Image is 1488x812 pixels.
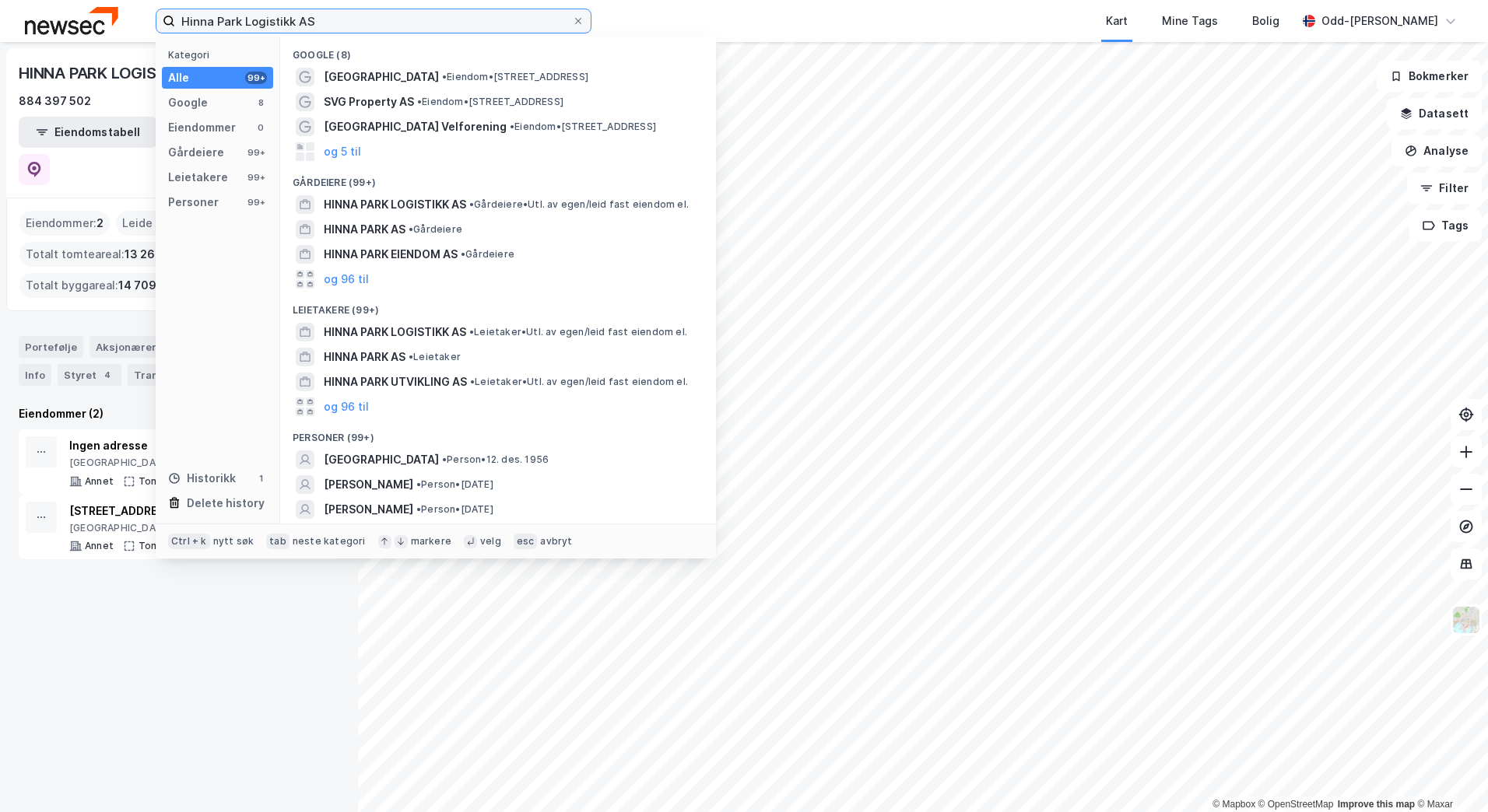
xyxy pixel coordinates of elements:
[280,419,716,447] div: Personer (99+)
[480,535,501,548] div: velg
[19,404,339,423] div: Eiendommer (2)
[324,270,369,289] button: og 96 til
[409,351,413,362] span: •
[324,93,414,111] span: SVG Property AS
[89,336,163,358] div: Aksjonærer
[324,117,507,136] span: [GEOGRAPHIC_DATA] Velforening
[1387,98,1482,129] button: Datasett
[1258,799,1334,810] a: OpenStreetMap
[69,436,297,455] div: Ingen adresse
[19,336,83,358] div: Portefølje
[139,475,209,488] div: Tomt: 8 028 ㎡
[416,503,493,516] span: Person • [DATE]
[280,37,716,65] div: Google (8)
[187,494,265,513] div: Delete history
[409,223,413,235] span: •
[168,143,224,162] div: Gårdeiere
[442,71,588,83] span: Eiendom • [STREET_ADDRESS]
[411,535,451,548] div: markere
[470,376,475,387] span: •
[168,168,228,187] div: Leietakere
[69,457,297,469] div: [GEOGRAPHIC_DATA], 16/1562
[324,397,369,416] button: og 96 til
[1213,799,1255,810] a: Mapbox
[417,96,563,108] span: Eiendom • [STREET_ADDRESS]
[1106,12,1128,30] div: Kart
[19,61,218,86] div: HINNA PARK LOGISTIKK AS
[19,242,182,267] div: Totalt tomteareal :
[213,535,254,548] div: nytt søk
[324,323,466,341] span: HINNA PARK LOGISTIKK AS
[1252,12,1279,30] div: Bolig
[442,453,447,465] span: •
[469,198,689,211] span: Gårdeiere • Utl. av egen/leid fast eiendom el.
[324,500,413,519] span: [PERSON_NAME]
[245,196,267,208] div: 99+
[125,245,176,264] span: 13 268 ㎡
[442,453,549,466] span: Person • 12. des. 1956
[97,214,104,233] span: 2
[118,276,170,295] span: 14 709 ㎡
[254,121,267,134] div: 0
[19,117,157,148] button: Eiendomstabell
[19,92,91,110] div: 884 397 502
[417,96,422,107] span: •
[168,193,219,212] div: Personer
[254,96,267,109] div: 8
[416,503,421,515] span: •
[1409,210,1482,241] button: Tags
[1377,61,1482,92] button: Bokmerker
[416,478,421,490] span: •
[1451,605,1481,635] img: Z
[324,142,361,161] button: og 5 til
[266,534,290,549] div: tab
[540,535,572,548] div: avbryt
[168,93,208,112] div: Google
[1321,12,1438,30] div: Odd-[PERSON_NAME]
[280,292,716,320] div: Leietakere (99+)
[245,72,267,84] div: 99+
[409,351,461,363] span: Leietaker
[514,534,538,549] div: esc
[1407,173,1482,204] button: Filter
[25,7,118,34] img: newsec-logo.f6e21ccffca1b3a03d2d.png
[1162,12,1218,30] div: Mine Tags
[324,68,439,86] span: [GEOGRAPHIC_DATA]
[19,211,110,236] div: Eiendommer :
[1338,799,1415,810] a: Improve this map
[461,248,514,261] span: Gårdeiere
[1410,737,1488,812] iframe: Chat Widget
[175,9,572,33] input: Søk på adresse, matrikkel, gårdeiere, leietakere eller personer
[100,367,115,383] div: 4
[470,376,688,388] span: Leietaker • Utl. av egen/leid fast eiendom el.
[69,522,297,534] div: [GEOGRAPHIC_DATA], 16/1596
[85,540,114,552] div: Annet
[69,502,297,520] div: [STREET_ADDRESS]
[324,373,467,391] span: HINNA PARK UTVIKLING AS
[324,450,439,469] span: [GEOGRAPHIC_DATA]
[324,220,405,239] span: HINNA PARK AS
[116,211,228,236] div: Leide lokasjoner :
[139,540,210,552] div: Tomt: 5 240 ㎡
[19,273,176,298] div: Totalt byggareal :
[1391,135,1482,166] button: Analyse
[510,121,514,132] span: •
[469,198,474,210] span: •
[168,469,236,488] div: Historikk
[85,475,114,488] div: Annet
[324,195,466,214] span: HINNA PARK LOGISTIKK AS
[245,171,267,184] div: 99+
[324,475,413,494] span: [PERSON_NAME]
[1410,737,1488,812] div: Kontrollprogram for chat
[409,223,462,236] span: Gårdeiere
[461,248,465,260] span: •
[442,71,447,82] span: •
[254,472,267,485] div: 1
[168,68,189,87] div: Alle
[19,364,51,386] div: Info
[168,49,273,61] div: Kategori
[245,146,267,159] div: 99+
[324,245,458,264] span: HINNA PARK EIENDOM AS
[128,364,240,386] div: Transaksjoner
[469,326,687,338] span: Leietaker • Utl. av egen/leid fast eiendom el.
